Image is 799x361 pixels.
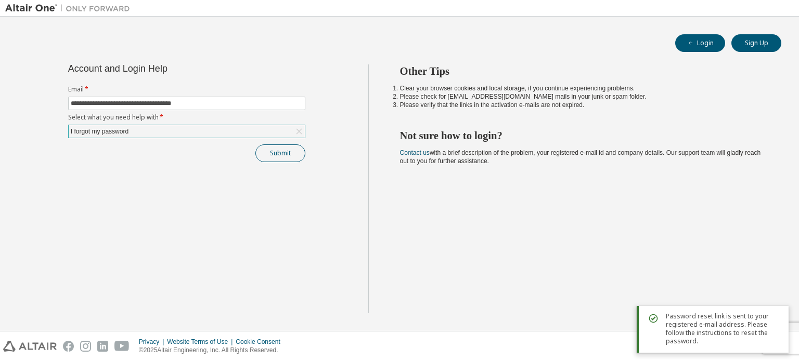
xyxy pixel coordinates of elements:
div: Account and Login Help [68,64,258,73]
li: Please check for [EMAIL_ADDRESS][DOMAIN_NAME] mails in your junk or spam folder. [400,92,763,101]
div: I forgot my password [69,126,130,137]
button: Sign Up [731,34,781,52]
h2: Other Tips [400,64,763,78]
div: Privacy [139,338,167,346]
h2: Not sure how to login? [400,129,763,142]
label: Select what you need help with [68,113,305,122]
span: with a brief description of the problem, your registered e-mail id and company details. Our suppo... [400,149,761,165]
img: youtube.svg [114,341,130,352]
div: Cookie Consent [236,338,286,346]
img: Altair One [5,3,135,14]
img: facebook.svg [63,341,74,352]
div: I forgot my password [69,125,305,138]
img: instagram.svg [80,341,91,352]
li: Clear your browser cookies and local storage, if you continue experiencing problems. [400,84,763,92]
span: Password reset link is sent to your registered e-mail address. Please follow the instructions to ... [666,312,780,345]
button: Login [675,34,725,52]
div: Website Terms of Use [167,338,236,346]
button: Submit [255,144,305,162]
label: Email [68,85,305,93]
a: Contact us [400,149,430,156]
p: © 2025 Altair Engineering, Inc. All Rights Reserved. [139,346,287,355]
li: Please verify that the links in the activation e-mails are not expired. [400,101,763,109]
img: altair_logo.svg [3,341,57,352]
img: linkedin.svg [97,341,108,352]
